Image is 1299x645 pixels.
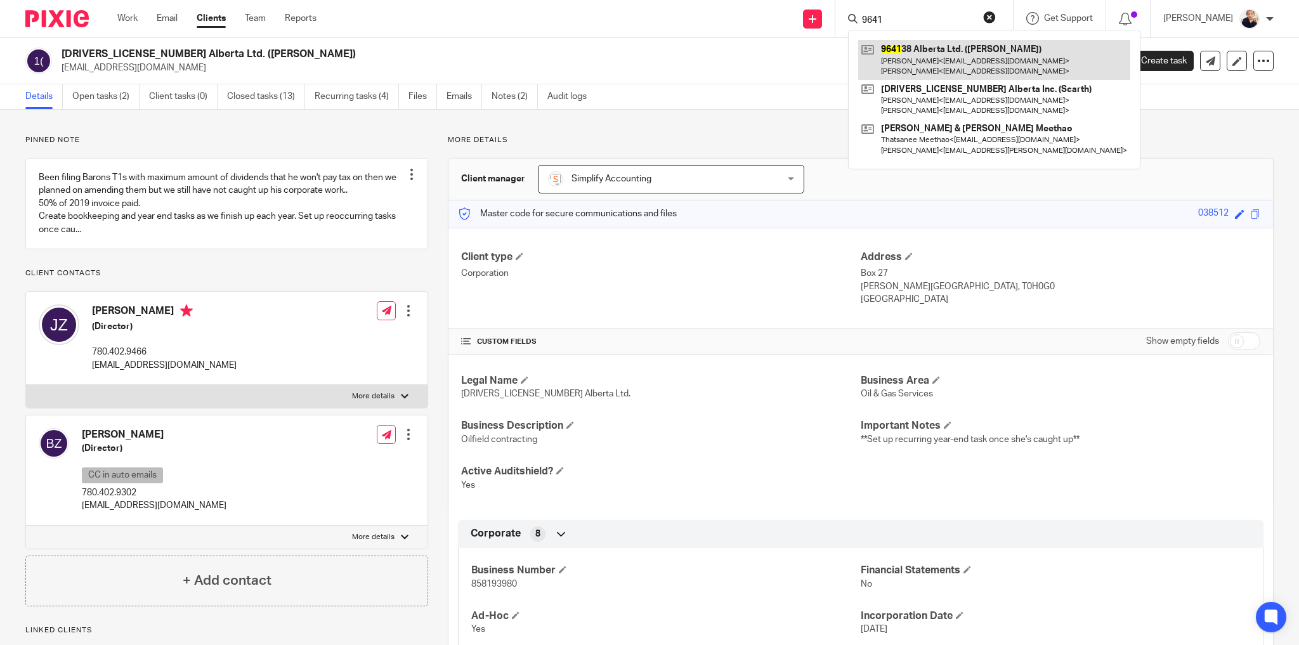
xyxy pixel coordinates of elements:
span: [DATE] [861,625,887,634]
h4: Business Description [461,419,861,433]
h4: Business Area [861,374,1260,388]
h4: Address [861,251,1260,264]
img: Pixie [25,10,89,27]
span: Oil & Gas Services [861,389,933,398]
p: [EMAIL_ADDRESS][DOMAIN_NAME] [82,499,226,512]
a: Details [25,84,63,109]
p: More details [352,391,395,401]
label: Show empty fields [1146,335,1219,348]
h4: [PERSON_NAME] [82,428,226,441]
h5: (Director) [82,442,226,455]
h4: Incorporation Date [861,609,1250,623]
button: Clear [983,11,996,23]
a: Create task [1120,51,1194,71]
span: Simplify Accounting [571,174,651,183]
span: **Set up recurring year-end task once she's caught up** [861,435,1080,444]
span: Oilfield contracting [461,435,537,444]
h4: Client type [461,251,861,264]
a: Closed tasks (13) [227,84,305,109]
a: Email [157,12,178,25]
img: svg%3E [39,304,79,345]
p: Client contacts [25,268,428,278]
span: No [861,580,872,589]
p: More details [352,532,395,542]
p: CC in auto emails [82,467,163,483]
a: Team [245,12,266,25]
h4: Financial Statements [861,564,1250,577]
span: [DRIVERS_LICENSE_NUMBER] Alberta Ltd. [461,389,630,398]
a: Work [117,12,138,25]
p: Corporation [461,267,861,280]
span: Yes [461,481,475,490]
a: Open tasks (2) [72,84,140,109]
p: 780.402.9302 [82,486,226,499]
h4: [PERSON_NAME] [92,304,237,320]
p: Linked clients [25,625,428,635]
span: 858193980 [471,580,517,589]
a: Audit logs [547,84,596,109]
span: Corporate [471,527,521,540]
span: Get Support [1044,14,1093,23]
h4: Ad-Hoc [471,609,861,623]
h3: Client manager [461,173,525,185]
img: svg%3E [25,48,52,74]
a: Client tasks (0) [149,84,218,109]
h4: CUSTOM FIELDS [461,337,861,347]
p: 780.402.9466 [92,346,237,358]
p: Pinned note [25,135,428,145]
h5: (Director) [92,320,237,333]
span: Yes [471,625,485,634]
p: Master code for secure communications and files [458,207,677,220]
h4: Legal Name [461,374,861,388]
p: [EMAIL_ADDRESS][DOMAIN_NAME] [92,359,237,372]
h4: Important Notes [861,419,1260,433]
a: Emails [447,84,482,109]
img: Screenshot%202023-11-29%20141159.png [548,171,563,186]
p: [PERSON_NAME] [1163,12,1233,25]
h2: [DRIVERS_LICENSE_NUMBER] Alberta Ltd. ([PERSON_NAME]) [62,48,893,61]
p: [GEOGRAPHIC_DATA] [861,293,1260,306]
a: Notes (2) [492,84,538,109]
a: Reports [285,12,317,25]
h4: Business Number [471,564,861,577]
a: Recurring tasks (4) [315,84,399,109]
p: Box 27 [861,267,1260,280]
h4: Active Auditshield? [461,465,861,478]
a: Clients [197,12,226,25]
p: [PERSON_NAME][GEOGRAPHIC_DATA], T0H0G0 [861,280,1260,293]
input: Search [861,15,975,27]
img: svg%3E [39,428,69,459]
img: unnamed.jpg [1239,9,1260,29]
i: Primary [180,304,193,317]
h4: + Add contact [183,571,271,590]
p: [EMAIL_ADDRESS][DOMAIN_NAME] [62,62,1101,74]
p: More details [448,135,1274,145]
a: Files [408,84,437,109]
div: 038512 [1198,207,1229,221]
span: 8 [535,528,540,540]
